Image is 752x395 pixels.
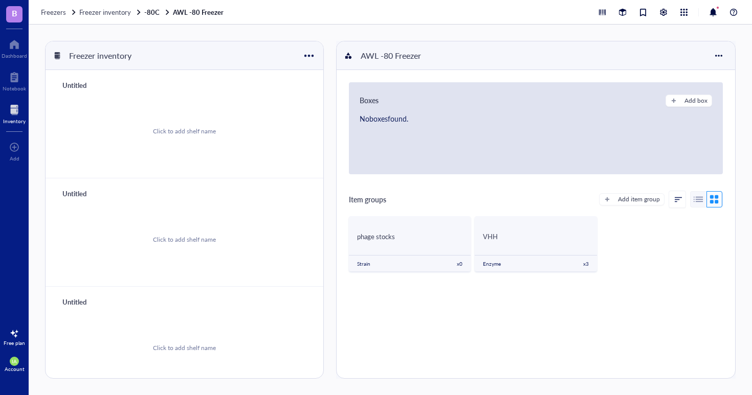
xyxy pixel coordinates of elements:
a: Inventory [3,102,26,124]
div: Free plan [4,340,25,346]
button: Add item group [599,193,665,205]
div: AWL -80 Freezer [356,47,426,64]
span: VHH [483,231,498,241]
div: Freezer inventory [64,47,136,64]
a: Notebook [3,69,26,91]
div: Untitled [58,295,119,309]
div: Boxes [360,95,379,107]
div: No boxes found. [360,113,474,124]
div: Dashboard [2,53,27,59]
div: Notebook [3,85,26,91]
a: Freezers [41,8,77,17]
span: IA [12,358,17,364]
a: Freezer inventory [79,8,142,17]
span: phage stocks [357,231,395,241]
a: -80CAWL -80 Freezer [144,8,226,17]
div: Add item group [618,195,660,204]
a: Dashboard [2,36,27,59]
div: Inventory [3,118,26,124]
span: B [12,7,17,19]
button: Add box [666,95,712,107]
div: Untitled [58,187,119,201]
div: Add box [684,96,707,105]
span: Freezer inventory [79,7,131,17]
div: x 0 [457,261,462,267]
div: Item groups [349,194,386,205]
div: Untitled [58,78,119,92]
div: Click to add shelf name [153,127,216,136]
div: x 3 [583,261,589,267]
div: Strain [357,261,370,267]
div: Enzyme [483,261,501,267]
div: Click to add shelf name [153,235,216,244]
span: Freezers [41,7,66,17]
div: Click to add shelf name [153,343,216,353]
div: Account [5,366,25,372]
div: Add [10,155,19,161]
